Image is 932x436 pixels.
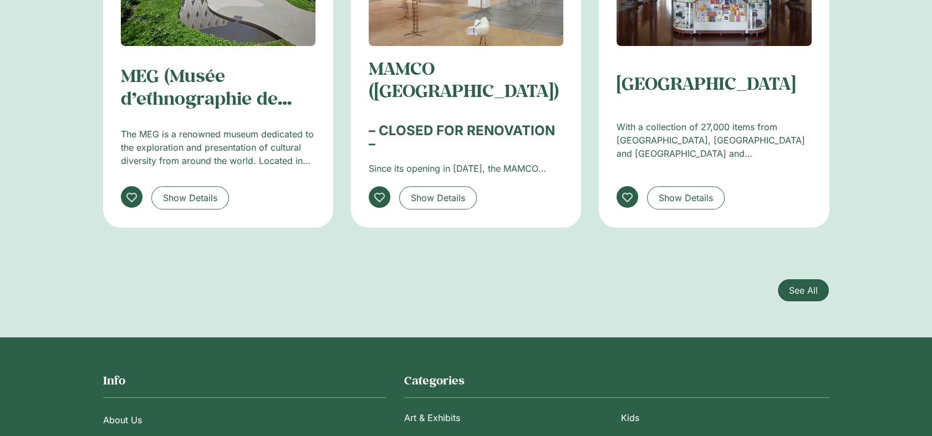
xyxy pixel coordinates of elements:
a: MAMCO ([GEOGRAPHIC_DATA]) [369,57,559,102]
span: Show Details [659,191,713,204]
h2: – CLOSED FOR RENOVATION – [369,124,563,151]
p: With a collection of 27,000 items from [GEOGRAPHIC_DATA], [GEOGRAPHIC_DATA] and [GEOGRAPHIC_DATA]... [617,120,811,160]
span: Show Details [163,191,217,204]
a: See All [777,279,829,302]
a: MEG (Musée d’ethnographie de [GEOGRAPHIC_DATA]) [121,64,305,132]
a: Kids [621,407,829,429]
a: Art & Exhibits [404,407,612,429]
span: Show Details [411,191,465,204]
span: See All [789,284,818,297]
a: Show Details [399,186,477,209]
a: Show Details [647,186,725,209]
h2: Categories [404,373,829,388]
a: Show Details [151,186,229,209]
h2: Info [103,373,386,388]
a: About Us [103,409,386,431]
a: [GEOGRAPHIC_DATA] [617,71,796,95]
p: Since its opening in [DATE], the MAMCO Geneva (Musée d’art moderne et contemporain) has staged 45... [369,162,563,175]
p: The MEG is a renowned museum dedicated to the exploration and presentation of cultural diversity ... [121,127,315,167]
